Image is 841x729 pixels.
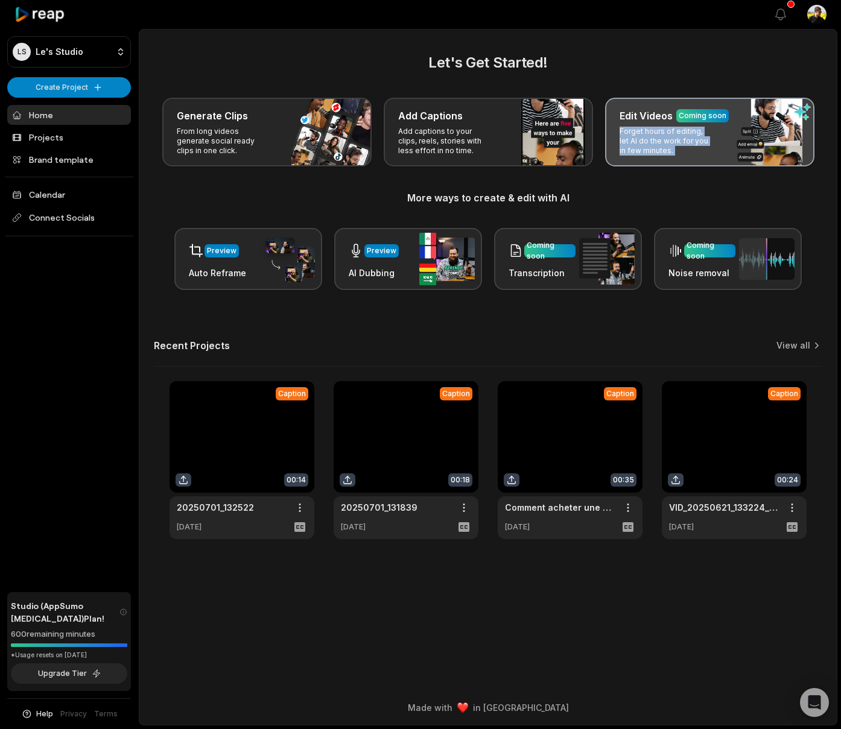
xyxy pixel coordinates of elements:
[687,240,733,262] div: Coming soon
[7,150,131,169] a: Brand template
[579,233,635,285] img: transcription.png
[509,267,576,279] h3: Transcription
[189,267,246,279] h3: Auto Reframe
[367,245,396,256] div: Preview
[11,599,119,625] span: Studio (AppSumo [MEDICAL_DATA]) Plan!
[668,267,735,279] h3: Noise removal
[154,339,230,352] h2: Recent Projects
[620,109,673,123] h3: Edit Videos
[349,267,399,279] h3: AI Dubbing
[341,501,417,514] a: 20250701_131839
[398,109,463,123] h3: Add Captions
[620,127,713,156] p: Forget hours of editing, let AI do the work for you in few minutes.
[776,339,810,352] a: View all
[207,245,236,256] div: Preview
[7,127,131,147] a: Projects
[36,46,83,57] p: Le's Studio
[177,109,248,123] h3: Generate Clips
[669,501,780,514] a: VID_20250621_133224_HDR10PLUS
[154,191,822,205] h3: More ways to create & edit with AI
[679,110,726,121] div: Coming soon
[154,52,822,74] h2: Let's Get Started!
[150,701,826,714] div: Made with in [GEOGRAPHIC_DATA]
[7,77,131,98] button: Create Project
[259,236,315,283] img: auto_reframe.png
[505,501,616,514] a: Comment acheter une gousse de vanille de qualité
[11,651,127,660] div: *Usage resets on [DATE]
[60,708,87,719] a: Privacy
[7,207,131,229] span: Connect Socials
[800,688,829,717] div: Open Intercom Messenger
[527,240,573,262] div: Coming soon
[36,708,53,719] span: Help
[11,628,127,640] div: 600 remaining minutes
[13,43,31,61] div: LS
[94,708,118,719] a: Terms
[419,233,475,285] img: ai_dubbing.png
[21,708,53,719] button: Help
[7,105,131,125] a: Home
[739,238,795,280] img: noise_removal.png
[177,501,254,514] a: 20250701_132522
[11,663,127,684] button: Upgrade Tier
[177,127,270,156] p: From long videos generate social ready clips in one click.
[7,185,131,204] a: Calendar
[398,127,492,156] p: Add captions to your clips, reels, stories with less effort in no time.
[457,702,468,713] img: heart emoji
